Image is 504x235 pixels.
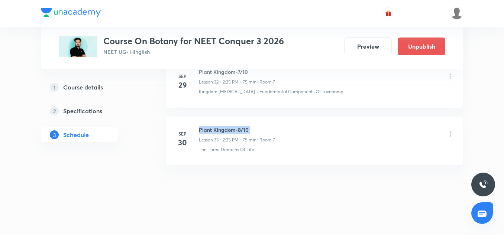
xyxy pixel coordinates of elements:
img: ttu [479,180,488,189]
h6: Plant Kingdom-8/10 [199,126,275,134]
h5: Specifications [63,107,102,115]
p: Kingdom [MEDICAL_DATA] [199,88,255,95]
p: The Three Domains Of Life [199,146,254,153]
button: Unpublish [398,37,445,55]
button: avatar [382,7,394,19]
p: 1 [50,83,59,92]
img: avatar [385,10,392,17]
a: Company Logo [41,8,101,19]
a: 2Specifications [41,104,142,118]
a: 1Course details [41,80,142,95]
p: Fundamental Components Of Taxonomy [259,88,343,95]
p: Lesson 33 • 2:25 PM • 75 min [199,137,256,143]
button: Preview [344,37,392,55]
img: 0755C114-EA44-438A-9C4D-D18A2C2AEDD2_plus.png [59,36,97,57]
div: · [256,88,258,95]
h6: Plant Kingdom-7/10 [199,68,275,76]
img: Arpit Srivastava [450,7,463,20]
h6: Sep [175,130,190,137]
p: • Room 7 [256,79,275,85]
h6: Sep [175,73,190,79]
h5: Course details [63,83,103,92]
h4: 30 [175,137,190,148]
img: Company Logo [41,8,101,17]
p: Lesson 32 • 2:25 PM • 75 min [199,79,256,85]
p: 3 [50,130,59,139]
p: • Room 7 [256,137,275,143]
h4: 29 [175,79,190,91]
h3: Course On Botany for NEET Conquer 3 2026 [103,36,284,46]
p: 2 [50,107,59,115]
p: NEET UG • Hinglish [103,48,284,56]
h5: Schedule [63,130,89,139]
